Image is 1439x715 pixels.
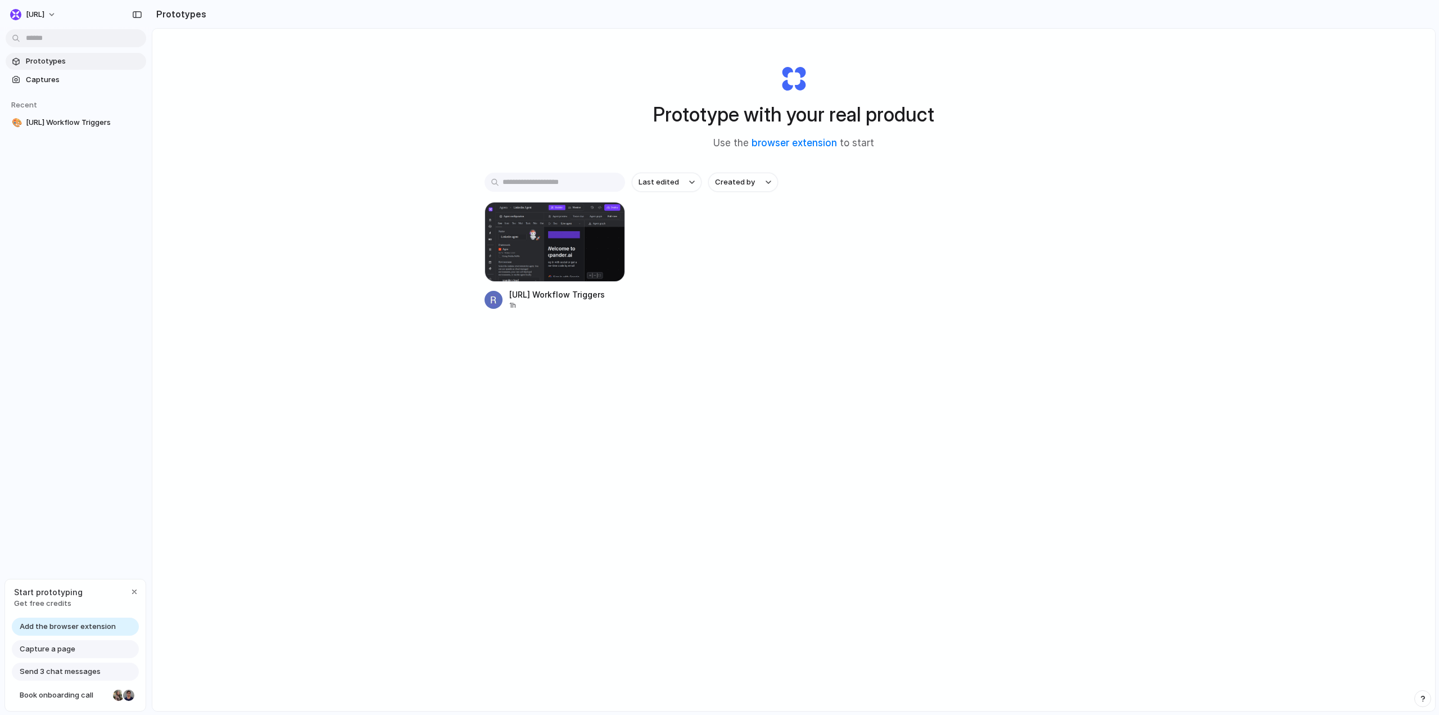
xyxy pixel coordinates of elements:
button: 🎨 [10,117,21,128]
span: Recent [11,100,37,109]
a: 🎨[URL] Workflow Triggers [6,114,146,131]
a: Add the browser extension [12,618,139,636]
span: Prototypes [26,56,142,67]
div: 1h [509,300,605,311]
a: Book onboarding call [12,686,139,704]
a: browser extension [752,137,837,149]
div: [URL] Workflow Triggers [509,289,605,300]
button: Created by [708,173,778,192]
span: Created by [715,177,755,188]
div: 🎨 [12,116,20,129]
h2: Prototypes [152,7,206,21]
div: Nicole Kubica [112,689,125,702]
div: Christian Iacullo [122,689,135,702]
span: Send 3 chat messages [20,666,101,677]
span: Last edited [639,177,679,188]
span: Book onboarding call [20,690,108,701]
span: Get free credits [14,598,83,609]
a: Xpander.ai Workflow Triggers[URL] Workflow Triggers1h [485,202,625,311]
span: Add the browser extension [20,621,116,632]
span: Capture a page [20,644,75,655]
span: [URL] Workflow Triggers [26,117,142,128]
span: Captures [26,74,142,86]
h1: Prototype with your real product [653,100,934,129]
button: [URL] [6,6,62,24]
span: [URL] [26,9,44,20]
span: Start prototyping [14,586,83,598]
button: Last edited [632,173,702,192]
a: Captures [6,71,146,88]
a: Prototypes [6,53,146,70]
span: Use the to start [713,136,874,151]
